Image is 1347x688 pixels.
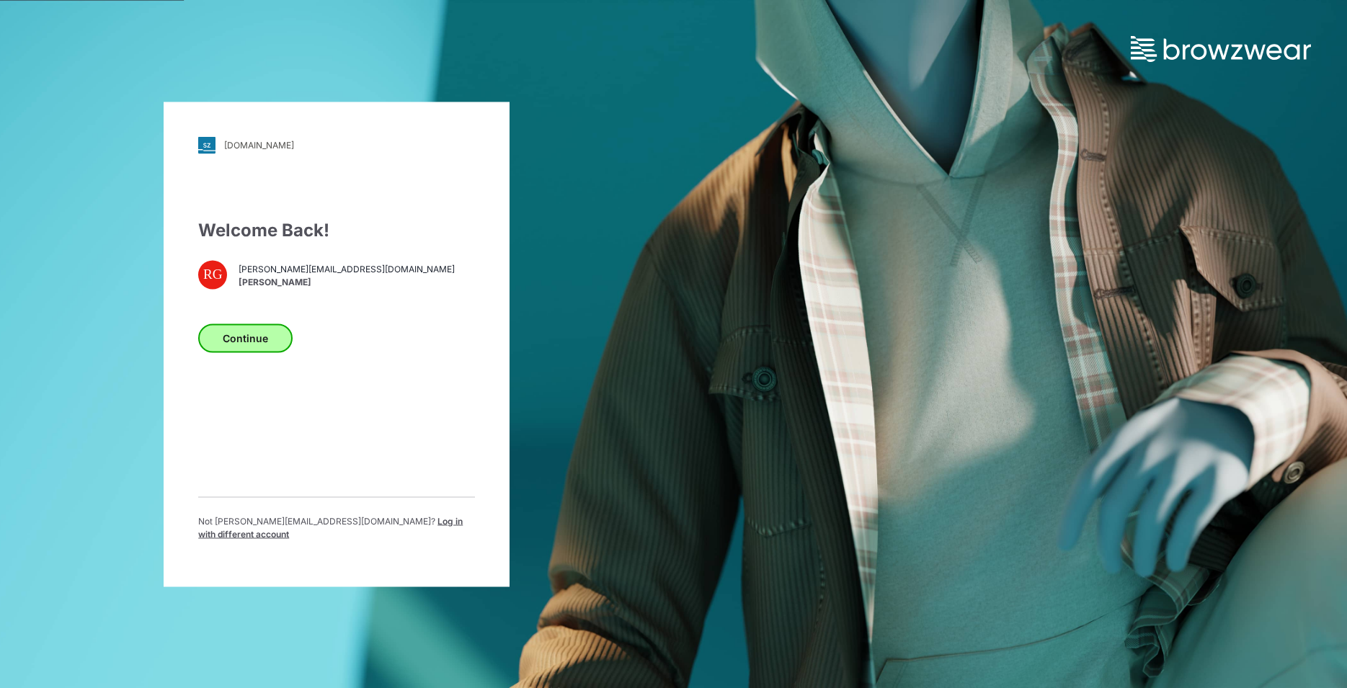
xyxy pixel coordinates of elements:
div: Welcome Back! [198,217,475,243]
img: svg+xml;base64,PHN2ZyB3aWR0aD0iMjgiIGhlaWdodD0iMjgiIHZpZXdCb3g9IjAgMCAyOCAyOCIgZmlsbD0ibm9uZSIgeG... [198,136,215,153]
img: browzwear-logo.73288ffb.svg [1131,36,1311,62]
div: RG [198,260,227,289]
div: [DOMAIN_NAME] [224,140,294,151]
p: Not [PERSON_NAME][EMAIL_ADDRESS][DOMAIN_NAME] ? [198,514,475,540]
span: [PERSON_NAME] [239,276,455,289]
button: Continue [198,323,293,352]
a: [DOMAIN_NAME] [198,136,475,153]
span: [PERSON_NAME][EMAIL_ADDRESS][DOMAIN_NAME] [239,263,455,276]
